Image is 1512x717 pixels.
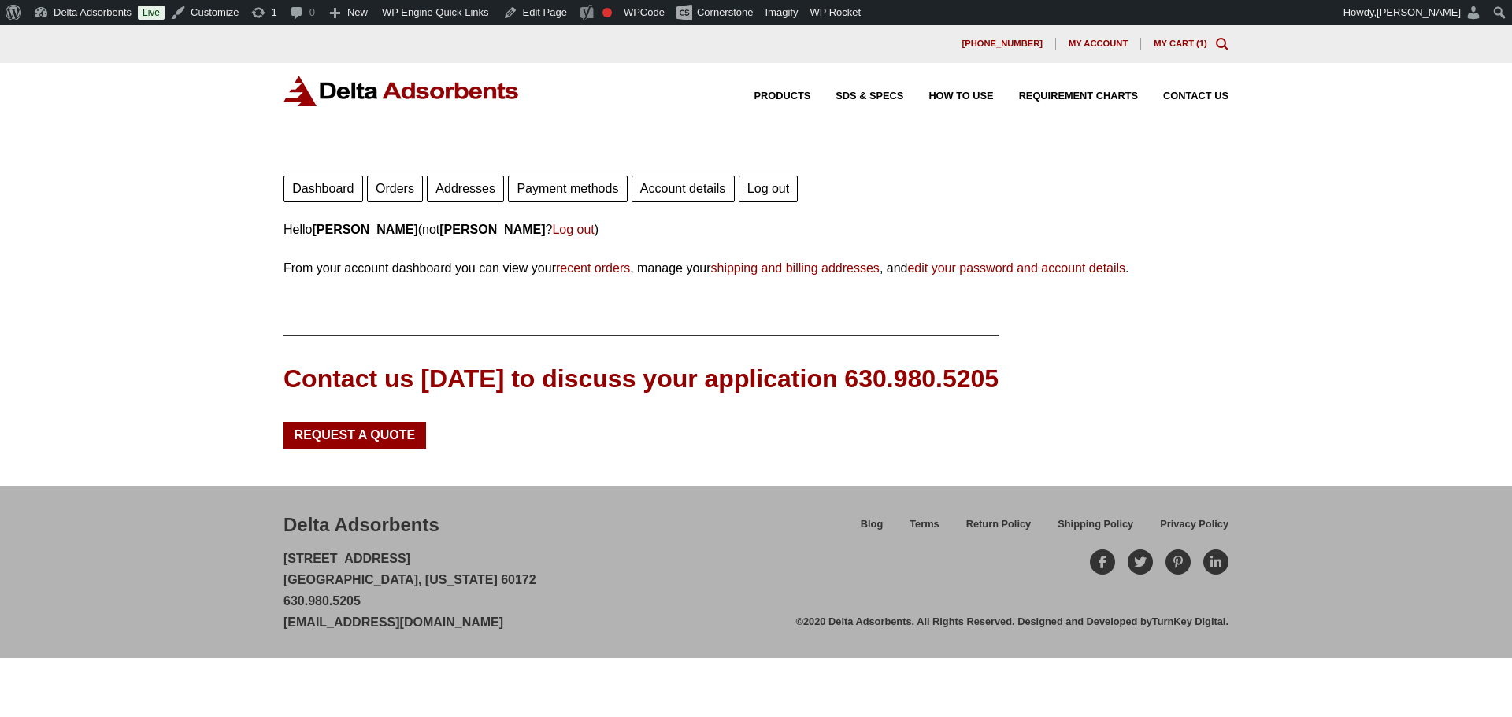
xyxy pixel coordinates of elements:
p: [STREET_ADDRESS] [GEOGRAPHIC_DATA], [US_STATE] 60172 630.980.5205 [283,548,536,634]
a: [EMAIL_ADDRESS][DOMAIN_NAME] [283,615,503,629]
span: My account [1069,39,1128,48]
a: How to Use [903,91,993,102]
a: Products [729,91,811,102]
a: Log out [552,223,594,236]
a: My account [1056,38,1141,50]
a: My Cart (1) [1154,39,1207,48]
span: Requirement Charts [1019,91,1138,102]
p: From your account dashboard you can view your , manage your , and . [283,257,1228,279]
div: Focus keyphrase not set [602,8,612,17]
nav: Account pages [283,172,1228,202]
a: Requirement Charts [994,91,1138,102]
a: Log out [739,176,799,202]
div: Contact us [DATE] to discuss your application 630.980.5205 [283,361,999,397]
a: Addresses [427,176,504,202]
a: Dashboard [283,176,363,202]
a: Contact Us [1138,91,1228,102]
a: Orders [367,176,423,202]
span: Return Policy [966,519,1032,530]
a: recent orders [556,261,630,275]
span: [PERSON_NAME] [1377,6,1461,18]
a: Terms [896,516,952,543]
span: Shipping Policy [1058,519,1133,530]
a: Return Policy [953,516,1045,543]
div: Toggle Modal Content [1216,38,1228,50]
div: Delta Adsorbents [283,512,439,538]
a: shipping and billing addresses [711,261,880,275]
span: [PHONE_NUMBER] [962,39,1043,48]
a: SDS & SPECS [810,91,903,102]
span: Blog [861,519,883,530]
a: edit your password and account details [907,261,1125,275]
a: Shipping Policy [1044,516,1147,543]
a: Account details [632,176,735,202]
p: Hello (not ? ) [283,219,1228,240]
strong: [PERSON_NAME] [439,223,545,236]
a: Privacy Policy [1147,516,1228,543]
span: SDS & SPECS [836,91,903,102]
a: [PHONE_NUMBER] [949,38,1056,50]
span: Privacy Policy [1160,519,1228,530]
strong: [PERSON_NAME] [312,223,417,236]
span: Terms [910,519,939,530]
a: Request a Quote [283,422,426,449]
span: 1 [1199,39,1204,48]
a: Live [138,6,165,20]
span: How to Use [928,91,993,102]
a: Blog [847,516,896,543]
span: Contact Us [1163,91,1228,102]
img: Delta Adsorbents [283,76,520,106]
div: ©2020 Delta Adsorbents. All Rights Reserved. Designed and Developed by . [796,615,1228,629]
a: Payment methods [508,176,627,202]
a: TurnKey Digital [1152,615,1226,627]
span: Request a Quote [295,429,416,442]
span: Products [754,91,811,102]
